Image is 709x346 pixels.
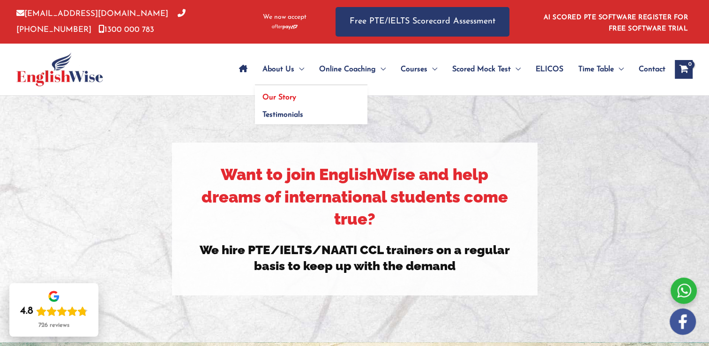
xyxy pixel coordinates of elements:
[20,305,33,318] div: 4.8
[639,53,665,86] span: Contact
[262,94,296,101] span: Our Story
[255,85,367,103] a: Our Story
[262,53,294,86] span: About Us
[452,53,511,86] span: Scored Mock Test
[16,53,103,86] img: cropped-ew-logo
[538,7,693,37] aside: Header Widget 1
[262,111,303,119] span: Testimonials
[675,60,693,79] a: View Shopping Cart, empty
[393,53,445,86] a: CoursesMenu Toggle
[16,10,168,18] a: [EMAIL_ADDRESS][DOMAIN_NAME]
[312,53,393,86] a: Online CoachingMenu Toggle
[511,53,521,86] span: Menu Toggle
[670,308,696,335] img: white-facebook.png
[16,10,186,33] a: [PHONE_NUMBER]
[272,24,298,30] img: Afterpay-Logo
[319,53,376,86] span: Online Coaching
[544,14,688,32] a: AI SCORED PTE SOFTWARE REGISTER FOR FREE SOFTWARE TRIAL
[98,26,154,34] a: 1300 000 783
[571,53,631,86] a: Time TableMenu Toggle
[202,165,508,228] strong: Want to join EnglishWise and help dreams of international students come true?
[336,7,509,37] a: Free PTE/IELTS Scorecard Assessment
[20,305,88,318] div: Rating: 4.8 out of 5
[578,53,614,86] span: Time Table
[263,13,306,22] span: We now accept
[427,53,437,86] span: Menu Toggle
[528,53,571,86] a: ELICOS
[294,53,304,86] span: Menu Toggle
[255,53,312,86] a: About UsMenu Toggle
[614,53,624,86] span: Menu Toggle
[445,53,528,86] a: Scored Mock TestMenu Toggle
[536,53,563,86] span: ELICOS
[401,53,427,86] span: Courses
[376,53,386,86] span: Menu Toggle
[631,53,665,86] a: Contact
[231,53,665,86] nav: Site Navigation: Main Menu
[38,322,69,329] div: 726 reviews
[255,103,367,125] a: Testimonials
[198,242,512,274] h3: We hire PTE/IELTS/NAATI CCL trainers on a regular basis to keep up with the demand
